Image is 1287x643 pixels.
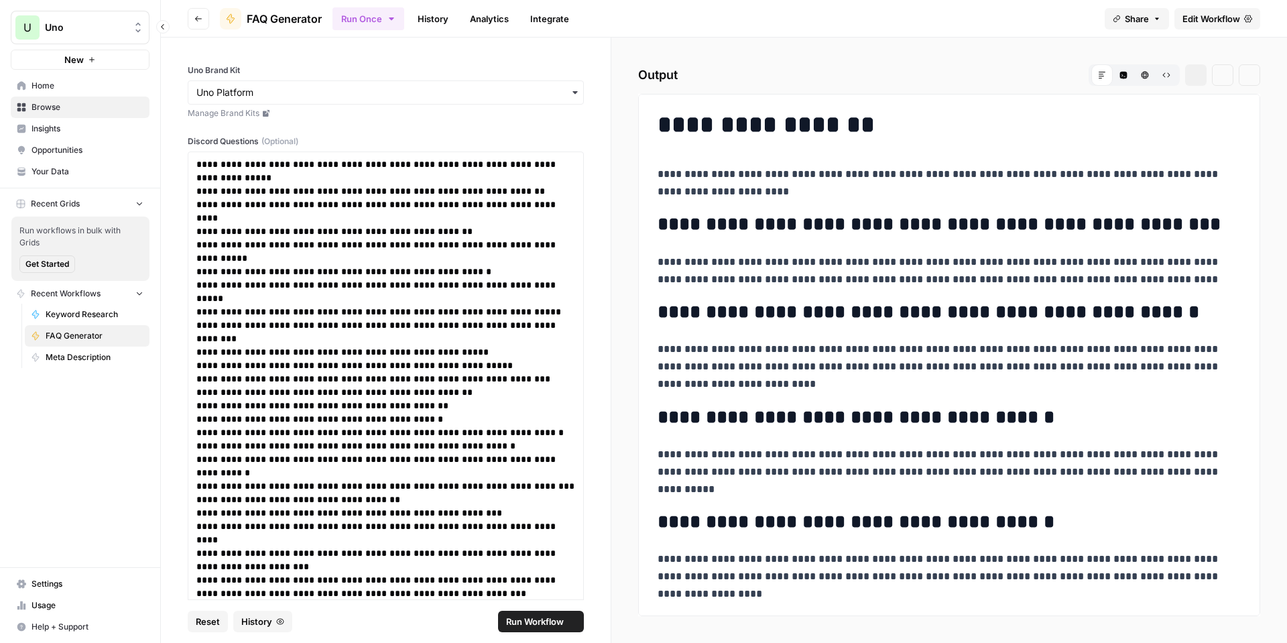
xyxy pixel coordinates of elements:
button: Get Started [19,255,75,273]
a: FAQ Generator [25,325,149,347]
a: Insights [11,118,149,139]
span: Your Data [32,166,143,178]
span: FAQ Generator [247,11,322,27]
span: Meta Description [46,351,143,363]
a: Keyword Research [25,304,149,325]
span: Keyword Research [46,308,143,320]
a: Integrate [522,8,577,30]
a: Browse [11,97,149,118]
span: Run Workflow [506,615,564,628]
a: FAQ Generator [220,8,322,30]
span: FAQ Generator [46,330,143,342]
button: Share [1105,8,1169,30]
span: Usage [32,599,143,611]
a: Usage [11,595,149,616]
button: History [233,611,292,632]
span: Edit Workflow [1182,12,1240,25]
span: Insights [32,123,143,135]
span: Settings [32,578,143,590]
a: Opportunities [11,139,149,161]
a: Analytics [462,8,517,30]
span: (Optional) [261,135,298,148]
label: Uno Brand Kit [188,64,584,76]
span: History [241,615,272,628]
span: Share [1125,12,1149,25]
h2: Output [638,64,1260,86]
a: Home [11,75,149,97]
button: Help + Support [11,616,149,638]
button: Run Workflow [498,611,584,632]
span: Get Started [25,258,69,270]
span: New [64,53,84,66]
span: U [23,19,32,36]
input: Uno Platform [196,86,575,99]
a: Edit Workflow [1174,8,1260,30]
button: Recent Grids [11,194,149,214]
button: New [11,50,149,70]
span: Run workflows in bulk with Grids [19,225,141,249]
a: Manage Brand Kits [188,107,584,119]
span: Recent Workflows [31,288,101,300]
button: Run Once [332,7,404,30]
a: History [410,8,456,30]
button: Reset [188,611,228,632]
span: Browse [32,101,143,113]
label: Discord Questions [188,135,584,148]
span: Reset [196,615,220,628]
span: Home [32,80,143,92]
a: Settings [11,573,149,595]
a: Meta Description [25,347,149,368]
a: Your Data [11,161,149,182]
span: Uno [45,21,126,34]
span: Help + Support [32,621,143,633]
span: Opportunities [32,144,143,156]
button: Workspace: Uno [11,11,149,44]
button: Recent Workflows [11,284,149,304]
span: Recent Grids [31,198,80,210]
